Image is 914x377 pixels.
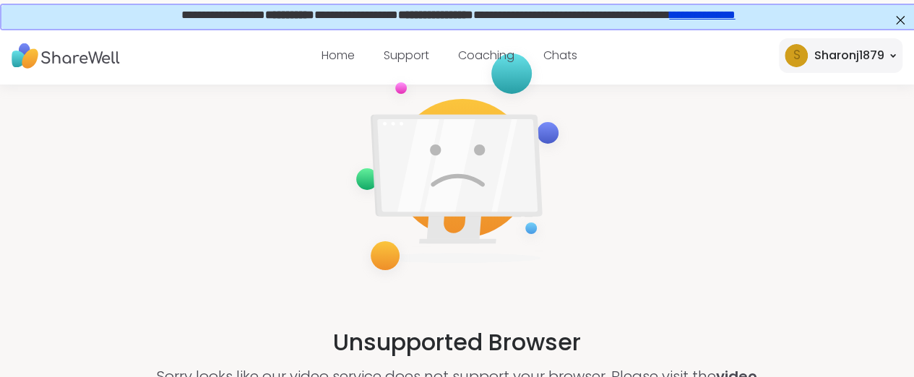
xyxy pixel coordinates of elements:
[322,47,355,64] a: Home
[543,47,577,64] a: Chats
[814,47,884,64] div: Sharonj1879
[333,325,581,360] h2: Unsupported Browser
[384,47,429,64] a: Support
[12,36,120,76] img: ShareWell Nav Logo
[345,44,570,285] img: not-supported
[458,47,514,64] a: Coaching
[793,46,800,65] span: S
